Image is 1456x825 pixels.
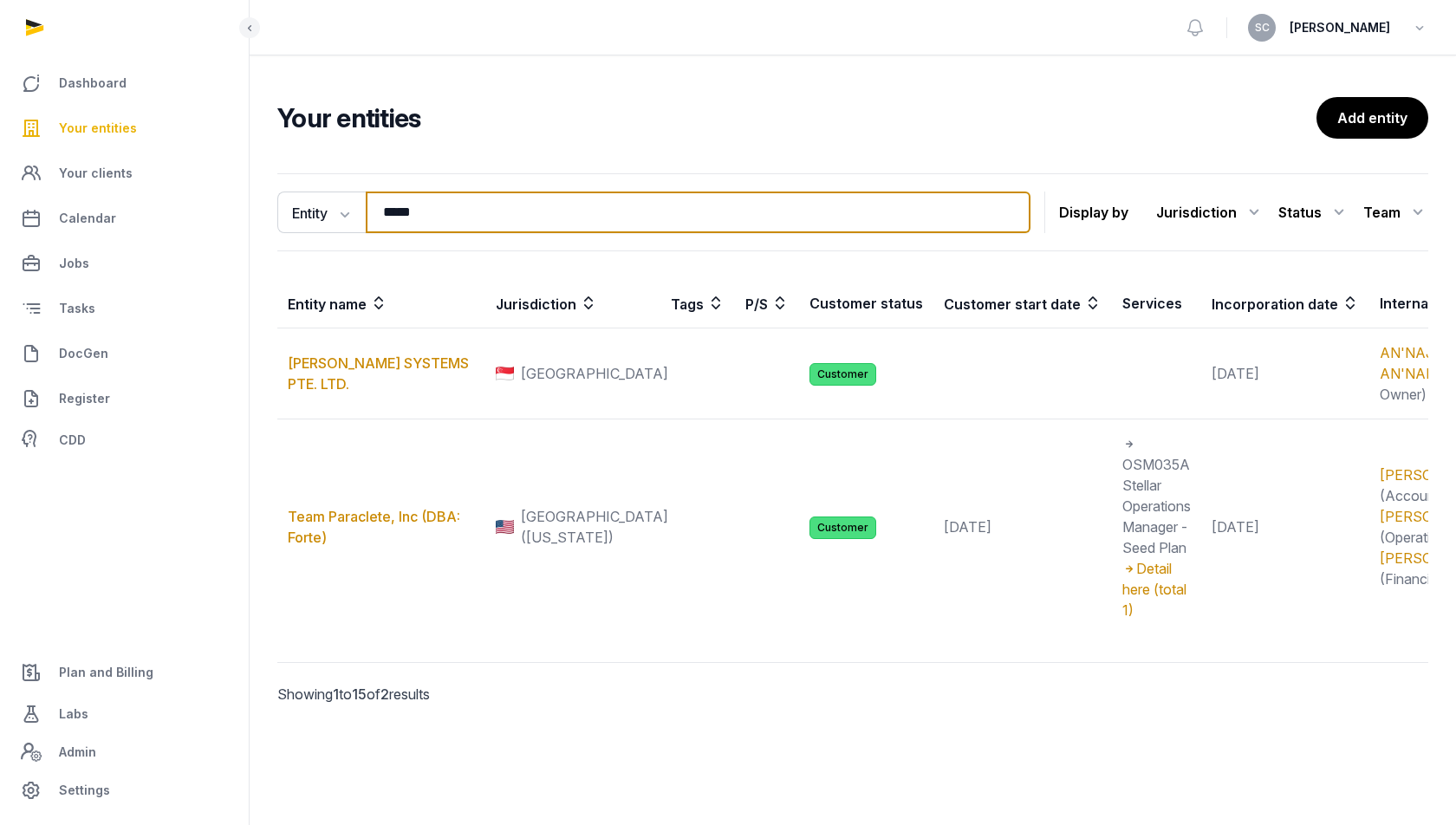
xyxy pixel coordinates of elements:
span: Settings [59,780,110,801]
span: Dashboard [59,73,127,94]
a: Add entity [1316,97,1428,139]
div: Detail here (total 1) [1122,558,1191,620]
a: Dashboard [14,62,235,104]
a: Jobs [14,243,235,284]
span: Register [59,388,110,409]
span: Calendar [59,208,116,229]
th: Services [1112,279,1201,328]
a: Your entities [14,107,235,149]
h2: Your entities [277,102,1316,133]
button: SC [1248,14,1276,42]
p: Display by [1059,198,1128,226]
span: 1 [333,685,339,703]
span: Tasks [59,298,95,319]
a: Your clients [14,153,235,194]
a: Calendar [14,198,235,239]
th: Tags [660,279,735,328]
th: Entity name [277,279,485,328]
td: [DATE] [933,419,1112,635]
th: Customer status [799,279,933,328]
a: Admin [14,735,235,770]
span: Admin [59,742,96,763]
a: [PERSON_NAME] SYSTEMS PTE. LTD. [288,354,469,393]
a: Register [14,378,235,419]
span: 2 [380,685,389,703]
span: 15 [352,685,367,703]
a: Team Paraclete, Inc (DBA: Forte) [288,508,460,546]
a: Plan and Billing [14,652,235,693]
p: Showing to of results [277,663,544,725]
a: Settings [14,770,235,811]
td: [DATE] [1201,328,1369,419]
td: [DATE] [1201,419,1369,635]
span: [GEOGRAPHIC_DATA] [521,363,668,384]
th: Jurisdiction [485,279,660,328]
a: CDD [14,423,235,458]
span: Customer [809,516,876,539]
div: Team [1363,198,1428,226]
span: OSM035A Stellar Operations Manager - Seed Plan [1122,435,1191,556]
span: Customer [809,363,876,386]
span: [PERSON_NAME] [1290,17,1390,38]
a: DocGen [14,333,235,374]
span: [GEOGRAPHIC_DATA] ([US_STATE]) [521,506,668,548]
span: Labs [59,704,88,724]
span: DocGen [59,343,108,364]
span: SC [1255,23,1270,33]
span: Plan and Billing [59,662,153,683]
th: Incorporation date [1201,279,1369,328]
a: Tasks [14,288,235,329]
span: Jobs [59,253,89,274]
span: CDD [59,430,86,451]
span: Your entities [59,118,137,139]
div: Jurisdiction [1156,198,1264,226]
span: Your clients [59,163,133,184]
th: P/S [735,279,799,328]
div: Status [1278,198,1349,226]
th: Customer start date [933,279,1112,328]
button: Entity [277,192,366,233]
a: Labs [14,693,235,735]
